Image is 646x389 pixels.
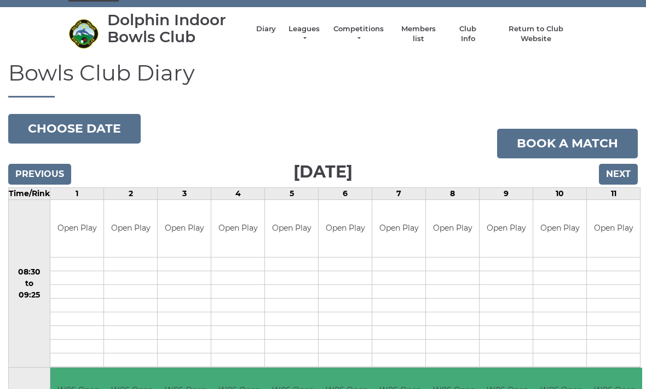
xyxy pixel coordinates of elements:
[211,200,264,258] td: Open Play
[9,187,50,199] td: Time/Rink
[372,200,425,258] td: Open Play
[480,200,533,258] td: Open Play
[158,187,211,199] td: 3
[533,187,587,199] td: 10
[8,114,141,144] button: Choose date
[107,12,245,45] div: Dolphin Indoor Bowls Club
[426,200,479,258] td: Open Play
[319,187,372,199] td: 6
[104,187,158,199] td: 2
[9,199,50,368] td: 08:30 to 09:25
[50,200,103,258] td: Open Play
[332,24,385,44] a: Competitions
[256,24,276,34] a: Diary
[287,24,321,44] a: Leagues
[265,187,319,199] td: 5
[104,200,157,258] td: Open Play
[50,187,104,199] td: 1
[158,200,211,258] td: Open Play
[8,61,638,98] h1: Bowls Club Diary
[265,200,318,258] td: Open Play
[319,200,372,258] td: Open Play
[395,24,441,44] a: Members list
[480,187,533,199] td: 9
[426,187,480,199] td: 8
[8,164,71,185] input: Previous
[587,187,641,199] td: 11
[211,187,265,199] td: 4
[533,200,586,258] td: Open Play
[495,24,578,44] a: Return to Club Website
[599,164,638,185] input: Next
[452,24,484,44] a: Club Info
[68,19,99,49] img: Dolphin Indoor Bowls Club
[587,200,640,258] td: Open Play
[372,187,426,199] td: 7
[497,129,638,158] a: Book a match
